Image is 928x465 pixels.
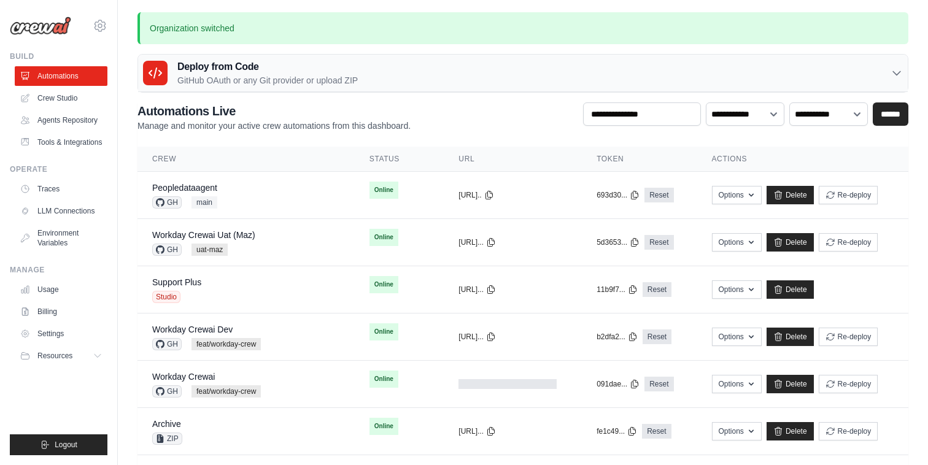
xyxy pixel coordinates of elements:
span: Online [369,229,398,246]
a: Peopledataagent [152,183,217,193]
span: feat/workday-crew [191,385,261,398]
div: Operate [10,164,107,174]
a: Reset [644,377,673,391]
a: Crew Studio [15,88,107,108]
a: Reset [644,235,673,250]
span: Studio [152,291,180,303]
button: Re-deploy [819,328,878,346]
th: Status [355,147,444,172]
a: Agents Repository [15,110,107,130]
span: GH [152,196,182,209]
button: 5d3653... [597,237,640,247]
button: 693d30... [597,190,640,200]
p: Organization switched [137,12,908,44]
a: Workday Crewai Uat (Maz) [152,230,255,240]
th: Token [582,147,697,172]
a: Environment Variables [15,223,107,253]
span: Online [369,418,398,435]
a: Billing [15,302,107,321]
div: Manage [10,265,107,275]
a: Workday Crewai [152,372,215,382]
button: Re-deploy [819,233,878,252]
button: Re-deploy [819,422,878,440]
a: Delete [767,328,814,346]
a: Archive [152,419,181,429]
th: Actions [697,147,908,172]
p: GitHub OAuth or any Git provider or upload ZIP [177,74,358,86]
a: Settings [15,324,107,344]
a: Tools & Integrations [15,133,107,152]
button: Re-deploy [819,375,878,393]
button: Re-deploy [819,186,878,204]
img: Logo [10,17,71,35]
span: Online [369,371,398,388]
span: ZIP [152,432,182,445]
span: feat/workday-crew [191,338,261,350]
a: Workday Crewai Dev [152,325,233,334]
span: Logout [55,440,77,450]
a: Usage [15,280,107,299]
h2: Automations Live [137,102,411,120]
button: Options [712,375,762,393]
button: Options [712,422,762,440]
a: Reset [644,188,673,202]
span: GH [152,385,182,398]
button: Options [712,186,762,204]
span: Online [369,276,398,293]
span: Online [369,182,398,199]
a: Traces [15,179,107,199]
th: Crew [137,147,355,172]
a: Delete [767,422,814,440]
div: Build [10,52,107,61]
button: b2dfa2... [597,332,638,342]
a: Reset [643,329,671,344]
span: Resources [37,351,72,361]
a: Support Plus [152,277,201,287]
span: GH [152,244,182,256]
button: Resources [15,346,107,366]
h3: Deploy from Code [177,60,358,74]
button: Options [712,233,762,252]
p: Manage and monitor your active crew automations from this dashboard. [137,120,411,132]
button: Options [712,328,762,346]
button: Options [712,280,762,299]
span: uat-maz [191,244,228,256]
button: fe1c49... [597,426,637,436]
a: Reset [642,424,671,439]
button: Logout [10,434,107,455]
a: LLM Connections [15,201,107,221]
a: Delete [767,280,814,299]
span: main [191,196,217,209]
a: Delete [767,186,814,204]
button: 11b9f7... [597,285,638,294]
a: Delete [767,233,814,252]
a: Delete [767,375,814,393]
button: 091dae... [597,379,640,389]
th: URL [444,147,582,172]
a: Reset [643,282,671,297]
span: Online [369,323,398,340]
a: Automations [15,66,107,86]
span: GH [152,338,182,350]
